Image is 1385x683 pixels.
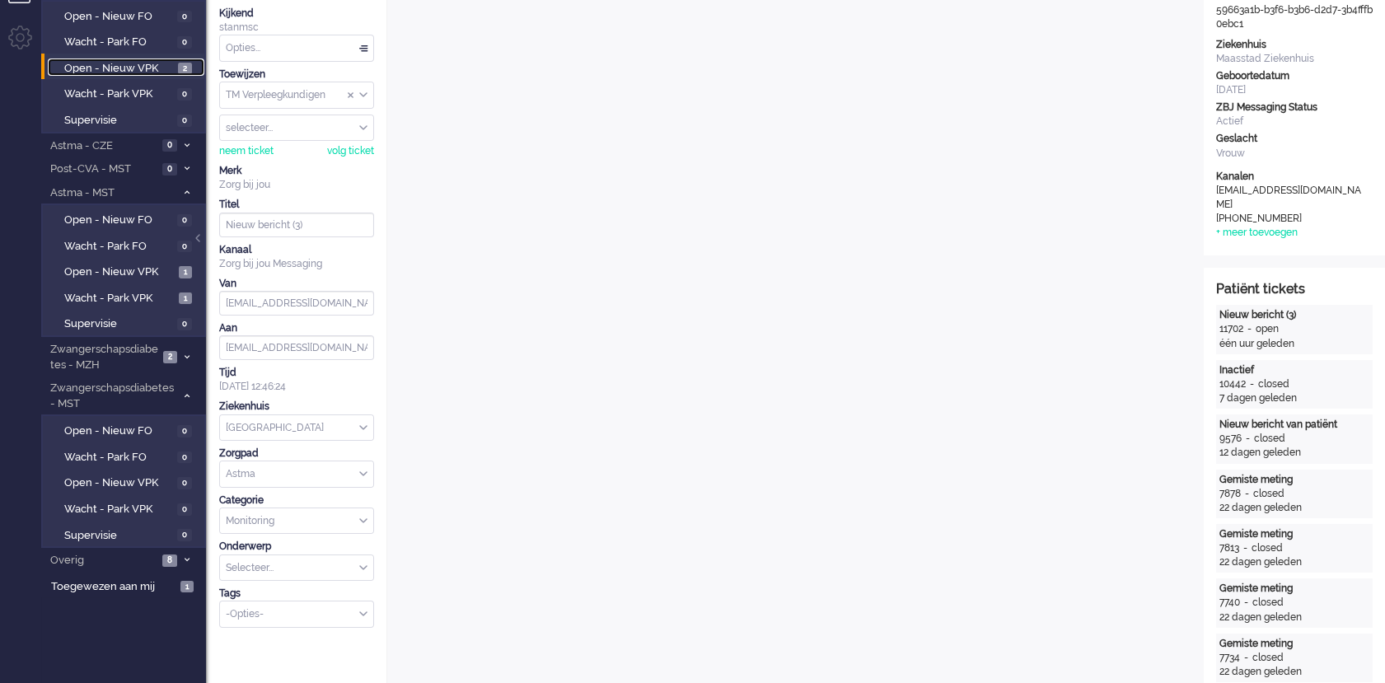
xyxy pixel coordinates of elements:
[1254,432,1285,446] div: closed
[1216,226,1298,240] div: + meer toevoegen
[64,9,173,25] span: Open - Nieuw FO
[1219,377,1246,391] div: 10442
[1241,487,1253,501] div: -
[1219,582,1369,596] div: Gemiste meting
[48,553,157,568] span: Overig
[219,587,374,601] div: Tags
[48,84,204,102] a: Wacht - Park VPK 0
[177,425,192,437] span: 0
[48,161,157,177] span: Post-CVA - MST
[1252,596,1284,610] div: closed
[1219,555,1369,569] div: 22 dagen geleden
[1252,651,1284,665] div: closed
[1216,52,1373,66] div: Maasstad Ziekenhuis
[64,450,173,465] span: Wacht - Park FO
[219,366,374,380] div: Tijd
[219,178,374,192] div: Zorg bij jou
[64,87,173,102] span: Wacht - Park VPK
[1219,432,1242,446] div: 9576
[179,266,192,278] span: 1
[219,164,374,178] div: Merk
[64,316,173,332] span: Supervisie
[219,68,374,82] div: Toewijzen
[1240,596,1252,610] div: -
[64,213,173,228] span: Open - Nieuw FO
[51,579,175,595] span: Toegewezen aan mij
[1216,212,1364,226] div: [PHONE_NUMBER]
[1219,391,1369,405] div: 7 dagen geleden
[1243,322,1256,336] div: -
[219,198,374,212] div: Titel
[48,138,157,154] span: Astma - CZE
[219,494,374,508] div: Categorie
[8,26,45,63] li: Admin menu
[219,243,374,257] div: Kanaal
[48,185,175,201] span: Astma - MST
[177,241,192,253] span: 0
[48,421,204,439] a: Open - Nieuw FO 0
[48,314,204,332] a: Supervisie 0
[177,88,192,101] span: 0
[177,115,192,127] span: 0
[48,7,204,25] a: Open - Nieuw FO 0
[1219,487,1241,501] div: 7878
[1242,432,1254,446] div: -
[219,400,374,414] div: Ziekenhuis
[64,528,173,544] span: Supervisie
[219,7,374,21] div: Kijkend
[64,475,173,491] span: Open - Nieuw VPK
[219,115,374,142] div: Assign User
[1219,473,1369,487] div: Gemiste meting
[1219,501,1369,515] div: 22 dagen geleden
[177,477,192,489] span: 0
[1219,363,1369,377] div: Inactief
[48,210,204,228] a: Open - Nieuw FO 0
[1216,280,1373,299] div: Patiënt tickets
[48,381,175,411] span: Zwangerschapsdiabetes - MST
[162,139,177,152] span: 0
[1216,170,1373,184] div: Kanalen
[162,554,177,567] span: 8
[327,144,374,158] div: volg ticket
[64,61,174,77] span: Open - Nieuw VPK
[177,503,192,516] span: 0
[48,342,158,372] span: Zwangerschapsdiabetes - MZH
[1258,377,1289,391] div: closed
[1219,446,1369,460] div: 12 dagen geleden
[48,58,204,77] a: Open - Nieuw VPK 2
[1219,418,1369,432] div: Nieuw bericht van patiënt
[1219,322,1243,336] div: 11702
[1219,527,1369,541] div: Gemiste meting
[48,447,204,465] a: Wacht - Park FO 0
[177,214,192,227] span: 0
[219,447,374,461] div: Zorgpad
[1216,115,1373,129] div: Actief
[48,473,204,491] a: Open - Nieuw VPK 0
[48,110,204,129] a: Supervisie 0
[1216,147,1373,161] div: Vrouw
[64,423,173,439] span: Open - Nieuw FO
[219,144,274,158] div: neem ticket
[7,7,784,35] body: Rich Text Area. Press ALT-0 for help.
[48,526,204,544] a: Supervisie 0
[64,264,175,280] span: Open - Nieuw VPK
[48,262,204,280] a: Open - Nieuw VPK 1
[177,36,192,49] span: 0
[1216,132,1373,146] div: Geslacht
[179,292,192,305] span: 1
[48,288,204,306] a: Wacht - Park VPK 1
[64,239,173,255] span: Wacht - Park FO
[48,499,204,517] a: Wacht - Park VPK 0
[1216,69,1373,83] div: Geboortedatum
[1219,637,1369,651] div: Gemiste meting
[178,63,192,75] span: 2
[64,291,175,306] span: Wacht - Park VPK
[48,577,206,595] a: Toegewezen aan mij 1
[1216,38,1373,52] div: Ziekenhuis
[1239,541,1252,555] div: -
[1219,308,1369,322] div: Nieuw bericht (3)
[1253,487,1284,501] div: closed
[219,82,374,109] div: Assign Group
[219,257,374,271] div: Zorg bij jou Messaging
[1219,651,1240,665] div: 7734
